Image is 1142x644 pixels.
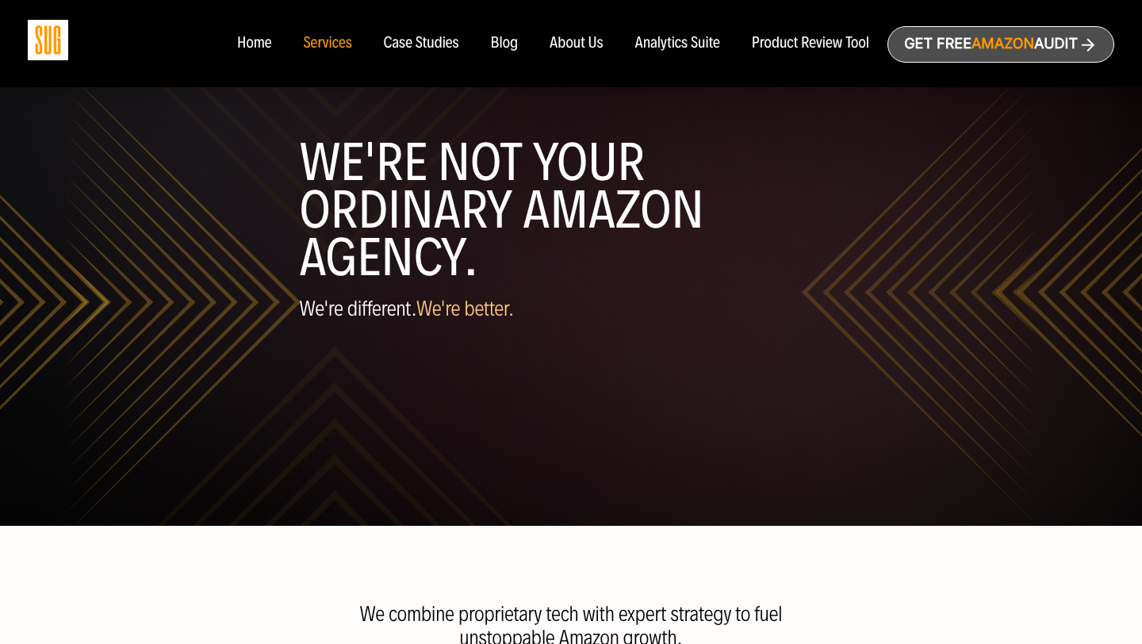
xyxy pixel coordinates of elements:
[491,35,519,52] a: Blog
[550,35,604,52] a: About Us
[384,35,459,52] a: Case Studies
[416,296,514,321] span: We're better.
[971,36,1034,52] span: Amazon
[635,35,720,52] a: Analytics Suite
[237,35,271,52] a: Home
[300,297,843,320] p: We're different.
[28,20,68,60] img: Sug
[300,139,843,282] h1: WE'RE NOT YOUR ORDINARY AMAZON AGENCY.
[303,35,351,52] a: Services
[752,35,869,52] a: Product Review Tool
[887,26,1114,63] a: Get freeAmazonAudit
